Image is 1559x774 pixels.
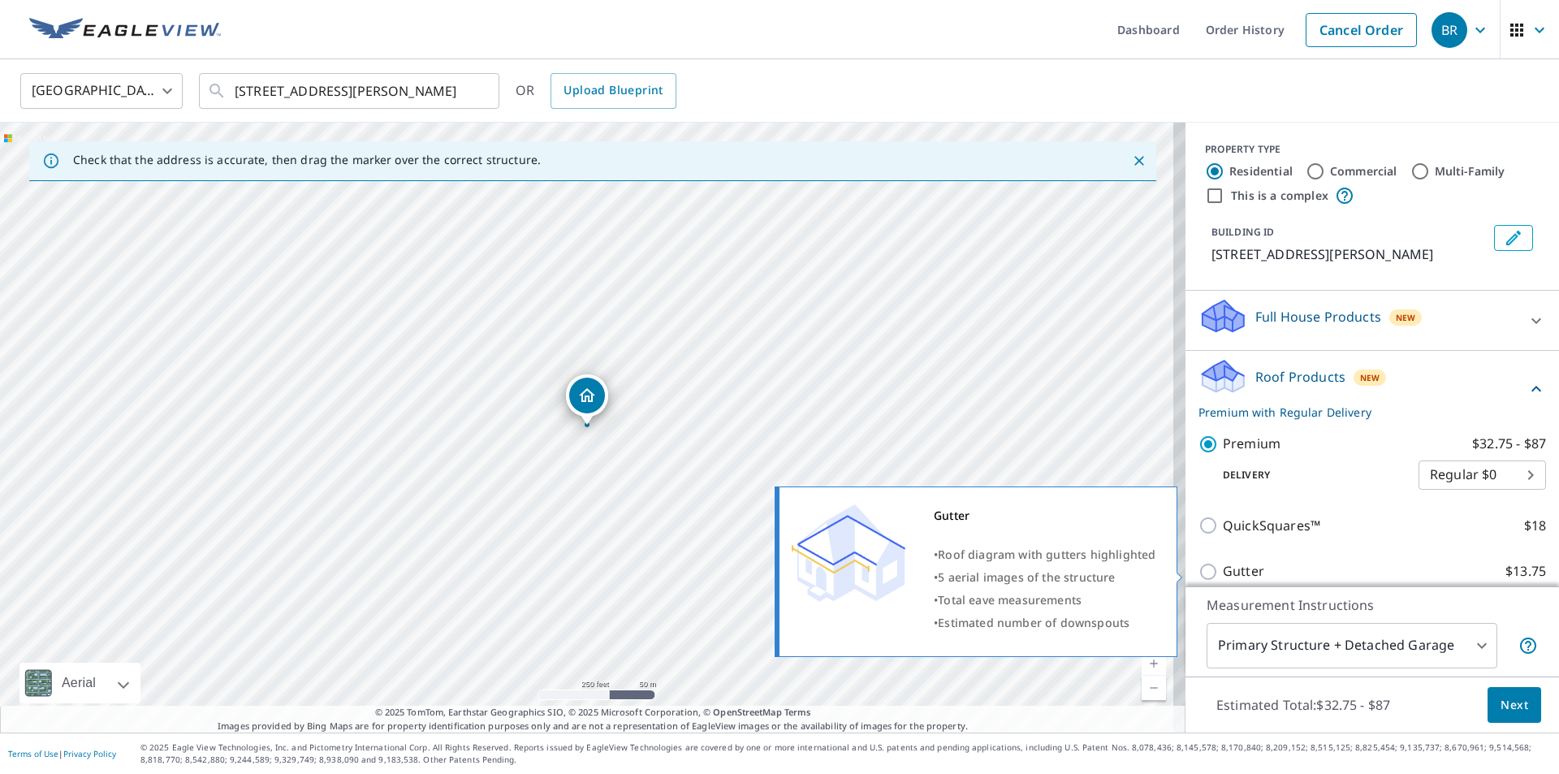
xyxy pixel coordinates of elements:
div: Aerial [19,663,140,703]
p: Estimated Total: $32.75 - $87 [1203,687,1403,723]
div: • [934,612,1156,634]
p: Measurement Instructions [1207,595,1538,615]
img: EV Logo [29,18,221,42]
a: Upload Blueprint [551,73,676,109]
p: $18 [1524,516,1546,536]
p: Roof Products [1255,367,1345,387]
div: Aerial [57,663,101,703]
p: Check that the address is accurate, then drag the marker over the correct structure. [73,153,541,167]
span: Upload Blueprint [564,80,663,101]
button: Edit building 1 [1494,225,1533,251]
input: Search by address or latitude-longitude [235,68,466,114]
span: 5 aerial images of the structure [938,569,1115,585]
a: Privacy Policy [63,748,116,759]
img: Premium [792,504,905,602]
a: Current Level 17, Zoom Out [1142,676,1166,700]
span: Estimated number of downspouts [938,615,1129,630]
p: [STREET_ADDRESS][PERSON_NAME] [1211,244,1488,264]
label: This is a complex [1231,188,1328,204]
p: Premium [1223,434,1280,454]
a: Terms of Use [8,748,58,759]
label: Multi-Family [1435,163,1505,179]
a: Cancel Order [1306,13,1417,47]
p: Delivery [1198,468,1419,482]
span: Roof diagram with gutters highlighted [938,547,1155,562]
div: Roof ProductsNewPremium with Regular Delivery [1198,357,1546,421]
div: PROPERTY TYPE [1205,142,1540,157]
button: Next [1488,687,1541,724]
div: Full House ProductsNew [1198,297,1546,344]
span: New [1360,371,1380,384]
div: Primary Structure + Detached Garage [1207,623,1497,668]
div: • [934,543,1156,566]
span: Next [1501,695,1528,716]
div: Dropped pin, building 1, Residential property, 25 Martins Hill Rd Ravena, NY 12143 [566,374,608,425]
div: Regular $0 [1419,452,1546,498]
p: Full House Products [1255,307,1381,326]
span: New [1396,311,1416,324]
div: • [934,589,1156,612]
button: Close [1129,150,1150,171]
span: © 2025 TomTom, Earthstar Geographics SIO, © 2025 Microsoft Corporation, © [375,706,811,720]
div: OR [516,73,676,109]
span: Your report will include the primary structure and a detached garage if one exists. [1518,636,1538,655]
span: Total eave measurements [938,592,1082,608]
p: | [8,749,116,759]
p: $13.75 [1505,561,1546,582]
a: Terms [784,706,811,718]
label: Residential [1229,163,1293,179]
p: © 2025 Eagle View Technologies, Inc. and Pictometry International Corp. All Rights Reserved. Repo... [140,742,1551,766]
p: QuickSquares™ [1223,516,1320,536]
div: Gutter [934,504,1156,527]
label: Commercial [1330,163,1397,179]
p: Premium with Regular Delivery [1198,404,1527,421]
p: Gutter [1223,561,1264,582]
div: BR [1432,12,1467,48]
p: $32.75 - $87 [1472,434,1546,454]
div: [GEOGRAPHIC_DATA] [20,68,183,114]
div: • [934,566,1156,589]
p: BUILDING ID [1211,225,1274,239]
a: OpenStreetMap [713,706,781,718]
a: Current Level 17, Zoom In [1142,651,1166,676]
